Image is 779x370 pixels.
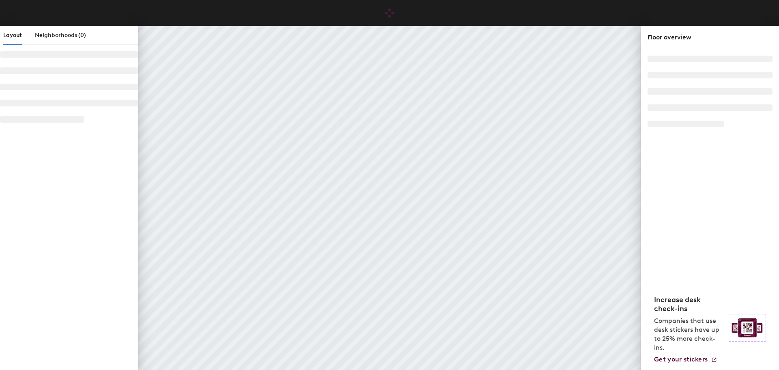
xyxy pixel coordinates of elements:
img: Sticker logo [729,314,766,342]
span: Layout [3,32,22,39]
span: Neighborhoods (0) [35,32,86,39]
span: Get your stickers [654,355,708,363]
p: Companies that use desk stickers have up to 25% more check-ins. [654,316,724,352]
div: Floor overview [648,32,773,42]
a: Get your stickers [654,355,717,364]
h4: Increase desk check-ins [654,295,724,313]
